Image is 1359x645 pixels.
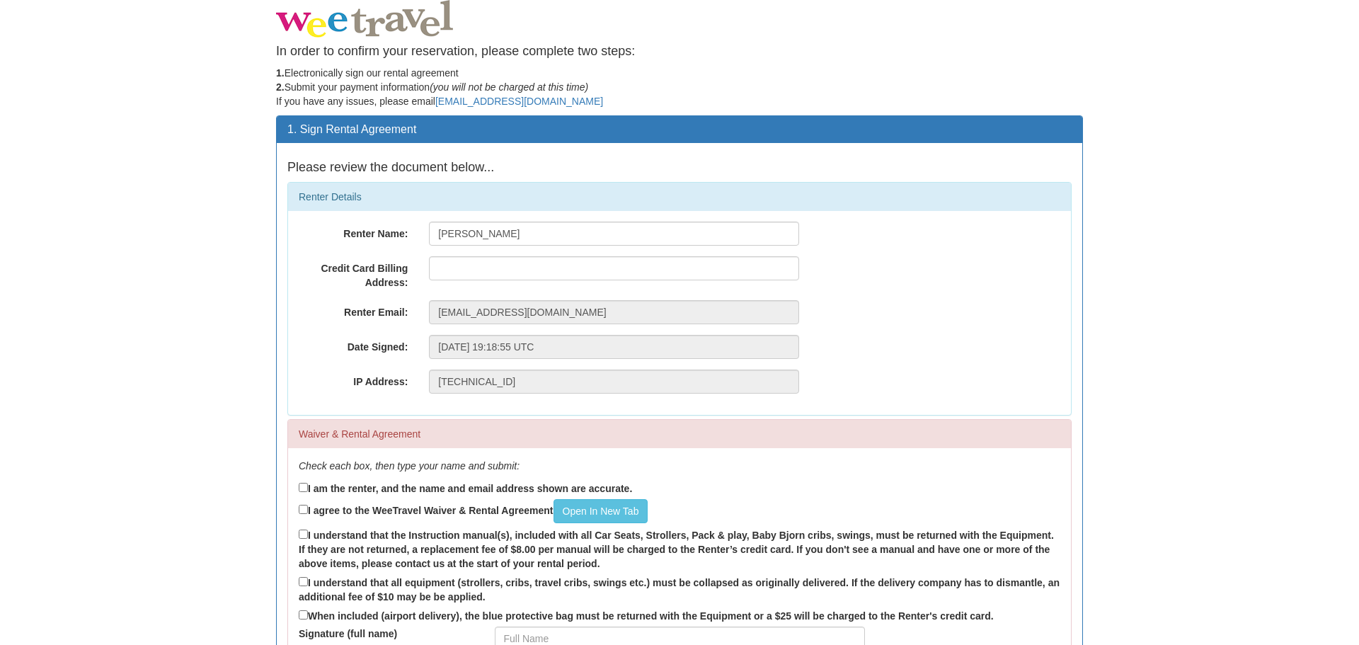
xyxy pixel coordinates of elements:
input: I am the renter, and the name and email address shown are accurate. [299,483,308,492]
input: When included (airport delivery), the blue protective bag must be returned with the Equipment or ... [299,610,308,620]
label: I am the renter, and the name and email address shown are accurate. [299,480,632,496]
label: Credit Card Billing Address: [288,256,418,290]
label: I agree to the WeeTravel Waiver & Rental Agreement [299,499,648,523]
h4: In order to confirm your reservation, please complete two steps: [276,45,1083,59]
strong: 1. [276,67,285,79]
label: I understand that all equipment (strollers, cribs, travel cribs, swings etc.) must be collapsed a... [299,574,1060,604]
label: I understand that the Instruction manual(s), included with all Car Seats, Strollers, Pack & play,... [299,527,1060,571]
label: Date Signed: [288,335,418,354]
h4: Please review the document below... [287,161,1072,175]
strong: 2. [276,81,285,93]
label: Renter Name: [288,222,418,241]
input: I understand that the Instruction manual(s), included with all Car Seats, Strollers, Pack & play,... [299,530,308,539]
label: Signature (full name) [288,627,484,641]
label: When included (airport delivery), the blue protective bag must be returned with the Equipment or ... [299,607,994,623]
em: (you will not be charged at this time) [430,81,588,93]
div: Renter Details [288,183,1071,211]
div: Waiver & Rental Agreement [288,420,1071,448]
p: Electronically sign our rental agreement Submit your payment information If you have any issues, ... [276,66,1083,108]
a: [EMAIL_ADDRESS][DOMAIN_NAME] [435,96,603,107]
input: I agree to the WeeTravel Waiver & Rental AgreementOpen In New Tab [299,505,308,514]
label: IP Address: [288,370,418,389]
a: Open In New Tab [554,499,648,523]
h3: 1. Sign Rental Agreement [287,123,1072,136]
label: Renter Email: [288,300,418,319]
em: Check each box, then type your name and submit: [299,460,520,472]
input: I understand that all equipment (strollers, cribs, travel cribs, swings etc.) must be collapsed a... [299,577,308,586]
